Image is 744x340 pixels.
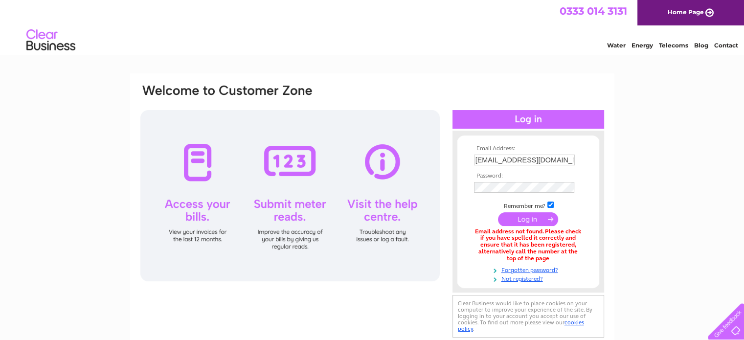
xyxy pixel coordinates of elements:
[714,42,738,49] a: Contact
[631,42,653,49] a: Energy
[694,42,708,49] a: Blog
[498,212,558,226] input: Submit
[458,319,584,332] a: cookies policy
[452,295,604,338] div: Clear Business would like to place cookies on your computer to improve your experience of the sit...
[472,173,585,180] th: Password:
[141,5,604,47] div: Clear Business is a trading name of Verastar Limited (registered in [GEOGRAPHIC_DATA] No. 3667643...
[607,42,626,49] a: Water
[472,145,585,152] th: Email Address:
[472,200,585,210] td: Remember me?
[26,25,76,55] img: logo.png
[659,42,688,49] a: Telecoms
[560,5,627,17] a: 0333 014 3131
[474,273,585,283] a: Not registered?
[474,228,583,262] div: Email address not found. Please check if you have spelled it correctly and ensure that it has bee...
[474,265,585,274] a: Forgotten password?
